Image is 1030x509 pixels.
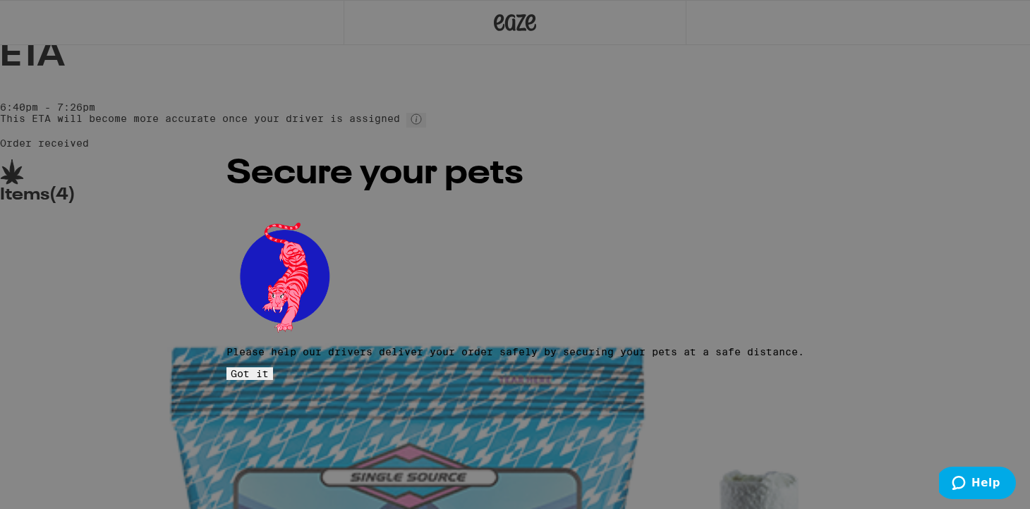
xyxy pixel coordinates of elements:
[226,219,342,334] img: pets
[226,157,804,191] h2: Secure your pets
[231,368,269,379] span: Got it
[226,346,804,357] p: Please help our drivers deliver your order safely by securing your pets at a safe distance.
[226,367,273,380] button: Got it
[939,467,1016,502] iframe: Opens a widget where you can find more information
